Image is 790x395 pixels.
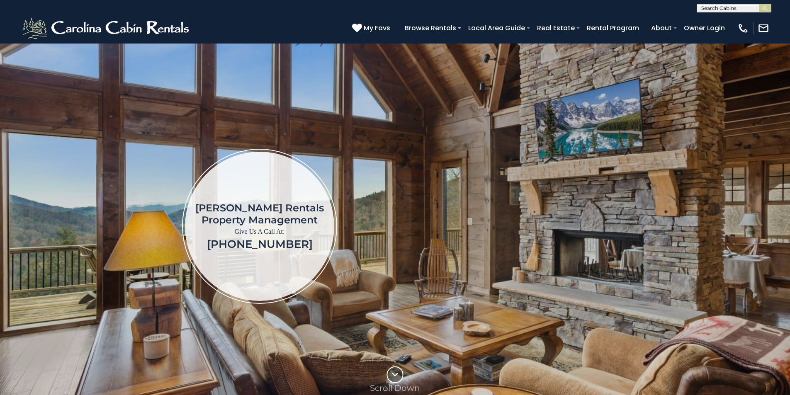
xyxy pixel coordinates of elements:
img: phone-regular-white.png [737,22,749,34]
a: Rental Program [583,21,643,35]
span: My Favs [364,23,390,33]
a: Owner Login [680,21,729,35]
p: Give Us A Call At: [195,226,324,237]
a: [PHONE_NUMBER] [207,237,313,251]
a: Local Area Guide [464,21,529,35]
a: My Favs [352,23,392,34]
a: Browse Rentals [401,21,460,35]
h1: [PERSON_NAME] Rentals Property Management [195,202,324,226]
iframe: New Contact Form [471,68,741,385]
a: About [647,21,676,35]
img: mail-regular-white.png [758,22,769,34]
a: Real Estate [533,21,579,35]
p: Scroll Down [370,383,420,393]
img: White-1-2.png [21,16,193,41]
